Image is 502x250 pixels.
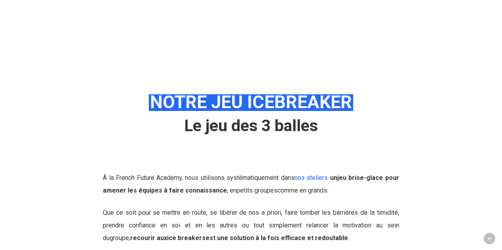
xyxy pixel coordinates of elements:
span: , [129,234,167,242]
strong: ice breakers [167,234,206,242]
strong: Le jeu des 3 balles [184,116,318,135]
em: NOTRE JEU ICEBREAKER [149,92,353,113]
a: nos ateliers [294,174,328,181]
span: À la French Future Academy, nous utilisons systématiquement dans [103,174,337,181]
span: petits groupes [237,187,277,194]
strong: jeu brise-glace pour amener les équipes à faire connaissance [103,174,399,194]
span: comme en grands. [277,187,328,194]
strong: est une solution à la fois efficace et redoutable [206,234,348,242]
span: groupe [110,234,129,242]
strong: recourir aux [130,234,167,242]
span: Que ce soit pour se mettre en route, se libérer de nos a priori, faire tomber les barrières de la... [103,209,399,242]
span: , en [227,187,237,194]
strong: un [330,174,337,181]
span: . [206,234,349,242]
